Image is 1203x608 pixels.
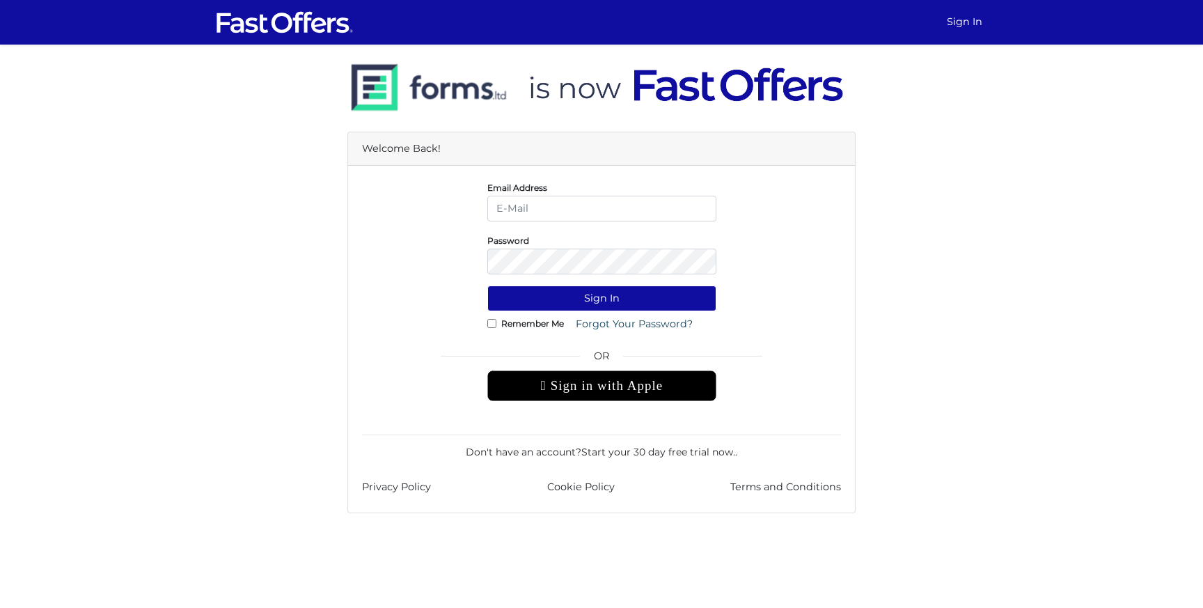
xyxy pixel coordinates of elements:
button: Sign In [487,286,716,311]
a: Start your 30 day free trial now. [581,446,735,458]
a: Forgot Your Password? [567,311,702,337]
div: Sign in with Apple [487,371,716,401]
label: Remember Me [501,322,564,325]
a: Privacy Policy [362,479,431,495]
input: E-Mail [487,196,716,221]
a: Terms and Conditions [730,479,841,495]
a: Sign In [941,8,988,36]
span: OR [487,348,716,371]
div: Don't have an account? . [362,435,841,460]
label: Email Address [487,186,547,189]
a: Cookie Policy [547,479,615,495]
label: Password [487,239,529,242]
div: Welcome Back! [348,132,855,166]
